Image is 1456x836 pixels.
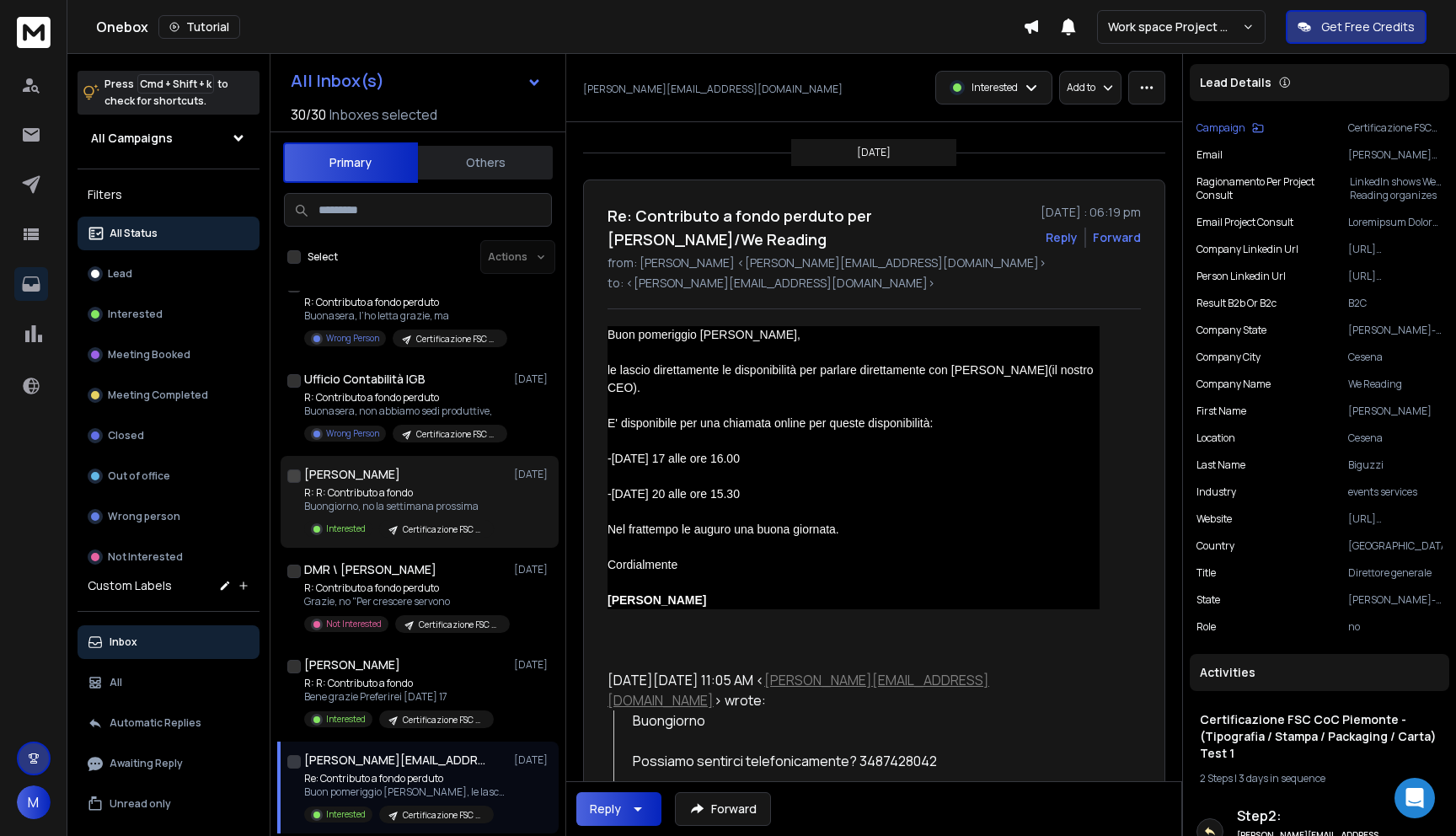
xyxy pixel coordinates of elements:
[108,550,183,564] p: Not Interested
[108,469,170,483] p: Out of office
[110,676,122,689] p: All
[304,466,400,483] h1: [PERSON_NAME]
[137,74,214,94] span: Cmd + Shift + k
[277,64,555,98] button: All Inbox(s)
[326,618,382,630] p: Not Interested
[326,332,379,345] p: Wrong Person
[583,83,843,96] p: [PERSON_NAME][EMAIL_ADDRESS][DOMAIN_NAME]
[78,217,260,250] button: All Status
[1196,270,1286,283] p: Person Linkedin Url
[1348,566,1443,580] p: Direttore generale
[608,415,1100,432] div: E' disponibile per una chiamata online per queste disponibilità:
[1348,593,1443,607] p: [PERSON_NAME]-[GEOGRAPHIC_DATA]
[78,121,260,155] button: All Campaigns
[304,500,494,513] p: Buongiorno, no la settimana prossima
[78,625,260,659] button: Inbox
[329,104,437,125] h3: Inboxes selected
[1348,378,1443,391] p: We Reading
[304,752,490,769] h1: [PERSON_NAME][EMAIL_ADDRESS][DOMAIN_NAME]
[1196,175,1350,202] p: Ragionamento per Project consult
[78,706,260,740] button: Automatic Replies
[304,677,494,690] p: R: R: Contributo a fondo
[78,540,260,574] button: Not Interested
[1196,121,1245,135] p: Campaign
[110,635,137,649] p: Inbox
[1394,778,1435,818] div: Open Intercom Messenger
[326,522,366,535] p: Interested
[1348,148,1443,162] p: [PERSON_NAME][EMAIL_ADDRESS][DOMAIN_NAME]
[110,797,171,811] p: Unread only
[608,556,1100,574] div: Cordialmente
[304,561,436,578] h1: DMR \ [PERSON_NAME]
[78,500,260,533] button: Wrong person
[108,389,208,402] p: Meeting Completed
[110,227,158,240] p: All Status
[78,297,260,331] button: Interested
[78,666,260,699] button: All
[1348,620,1443,634] p: no
[514,658,552,672] p: [DATE]
[17,785,51,819] button: M
[1046,229,1078,246] button: Reply
[416,333,497,346] p: Certificazione FSC CoC Piemonte -(Tipografia / Stampa / Packaging / Carta) Test 1
[291,72,384,89] h1: All Inbox(s)
[1348,485,1443,499] p: events services
[88,577,172,594] h3: Custom Labels
[1348,405,1443,418] p: [PERSON_NAME]
[108,348,190,362] p: Meeting Booked
[304,656,400,673] h1: [PERSON_NAME]
[304,296,506,309] p: R: Contributo a fondo perduto
[108,429,144,442] p: Closed
[304,405,506,418] p: Buonasera, non abbiamo sedi produttive,
[78,378,260,412] button: Meeting Completed
[96,15,1023,39] div: Onebox
[78,338,260,372] button: Meeting Booked
[291,104,326,125] span: 30 / 30
[1196,216,1293,229] p: Email Project consult
[416,428,497,441] p: Certificazione FSC CoC Piemonte -(Tipografia / Stampa / Packaging / Carta) Test 1
[78,183,260,206] h3: Filters
[1348,324,1443,337] p: [PERSON_NAME]-[GEOGRAPHIC_DATA]
[1196,620,1216,634] p: role
[108,510,180,523] p: Wrong person
[1196,566,1216,580] p: title
[1196,378,1271,391] p: Company Name
[857,146,891,159] p: [DATE]
[304,309,506,323] p: Buonasera, l’ho letta grazie, ma
[1041,204,1141,221] p: [DATE] : 06:19 pm
[78,257,260,291] button: Lead
[110,757,183,770] p: Awaiting Reply
[304,581,506,595] p: R: Contributo a fondo perduto
[78,419,260,453] button: Closed
[1348,458,1443,472] p: Biguzzi
[1348,243,1443,256] p: [URL][DOMAIN_NAME]
[1196,297,1277,310] p: Result b2b or b2c
[1348,351,1443,364] p: Cesena
[1196,324,1266,337] p: Company State
[608,362,1100,397] div: le lascio direttamente le disponibilità per parlare direttamente con [PERSON_NAME](il nostro CEO).
[1321,19,1415,35] p: Get Free Credits
[304,772,506,785] p: Re: Contributo a fondo perduto
[1196,431,1235,445] p: location
[608,485,1100,503] div: -[DATE] 20 alle ore 15.30
[514,753,552,767] p: [DATE]
[608,670,1100,710] div: [DATE][DATE] 11:05 AM < > wrote:
[104,76,228,110] p: Press to check for shortcuts.
[1348,431,1443,445] p: Cesena
[78,787,260,821] button: Unread only
[608,275,1141,292] p: to: <[PERSON_NAME][EMAIL_ADDRESS][DOMAIN_NAME]>
[1108,19,1242,35] p: Work space Project Consulting
[608,593,706,607] strong: [PERSON_NAME]
[91,130,173,147] h1: All Campaigns
[326,427,379,440] p: Wrong Person
[1200,771,1233,785] span: 2 Steps
[304,595,506,608] p: Grazie, no "Per crescere servono
[1348,121,1443,135] p: Certificazione FSC CoC Piemonte -(Tipografia / Stampa / Packaging / Carta) Test 1
[1196,148,1223,162] p: Email
[326,808,366,821] p: Interested
[1196,243,1298,256] p: Company Linkedin Url
[1348,512,1443,526] p: [URL][DOMAIN_NAME]
[1196,121,1264,135] button: Campaign
[514,468,552,481] p: [DATE]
